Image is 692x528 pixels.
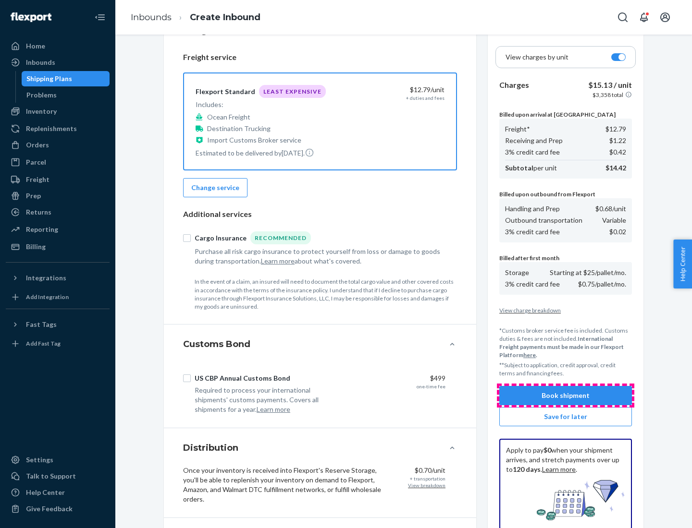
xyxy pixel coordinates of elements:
[26,320,57,329] div: Fast Tags
[505,163,557,173] p: per unit
[345,85,445,95] div: $12.79 /unit
[183,52,457,63] p: Freight service
[673,240,692,288] button: Help Center
[6,289,110,305] a: Add Integration
[6,317,110,332] button: Fast Tags
[542,465,576,473] a: Learn more
[505,124,530,134] p: Freight*
[6,452,110,468] a: Settings
[26,107,57,116] div: Inventory
[183,338,250,350] h4: Customs Bond
[207,112,250,122] p: Ocean Freight
[22,87,110,103] a: Problems
[499,407,632,426] button: Save for later
[406,95,445,101] div: + duties and fees
[207,124,271,133] p: Destination Trucking
[505,279,560,289] p: 3% credit card fee
[90,8,110,27] button: Close Navigation
[6,501,110,516] button: Give Feedback
[195,233,247,243] div: Cargo Insurance
[499,190,632,198] p: Billed upon outbound from Flexport
[195,385,338,414] div: Required to process your international shipments' customs payments. Covers all shipments for a year.
[499,326,632,360] p: *Customs broker service fee is included. Customs duties & fees are not included.
[588,80,632,91] p: $15.13 / unit
[634,8,654,27] button: Open notifications
[499,306,632,314] button: View charge breakdown
[196,148,326,158] p: Estimated to be delivered by [DATE] .
[196,100,326,109] p: Includes:
[26,242,46,252] div: Billing
[259,85,326,98] div: Least Expensive
[595,204,626,214] p: $0.68 /unit
[26,41,45,51] div: Home
[11,12,51,22] img: Flexport logo
[183,234,191,242] input: Cargo InsuranceRecommended
[505,268,529,277] p: Storage
[655,8,675,27] button: Open account menu
[410,475,445,482] div: + transportation
[26,455,53,465] div: Settings
[26,175,49,184] div: Freight
[183,442,238,454] h4: Distribution
[499,80,529,89] b: Charges
[6,172,110,187] a: Freight
[6,204,110,220] a: Returns
[26,471,76,481] div: Talk to Support
[602,216,626,225] p: Variable
[26,90,57,100] div: Problems
[190,12,260,23] a: Create Inbound
[6,38,110,54] a: Home
[609,136,626,145] p: $1.22
[506,445,625,474] p: Apply to pay when your shipment arrives, and stretch payments over up to . .
[505,216,582,225] p: Outbound transportation
[26,225,58,234] div: Reporting
[26,58,55,67] div: Inbounds
[26,273,66,283] div: Integrations
[6,55,110,70] a: Inbounds
[26,74,72,84] div: Shipping Plans
[505,136,563,145] p: Receiving and Prep
[26,504,73,514] div: Give Feedback
[195,247,445,266] div: Purchase all risk cargo insurance to protect yourself from loss or damage to goods during transpo...
[505,204,560,214] p: Handling and Prep
[26,207,51,217] div: Returns
[613,8,632,27] button: Open Search Box
[499,361,632,377] p: **Subject to application, credit approval, credit terms and financing fees.
[408,482,445,489] button: View breakdown
[250,231,311,244] div: Recommended
[346,373,445,383] div: $499
[6,468,110,484] a: Talk to Support
[26,140,49,150] div: Orders
[6,336,110,351] a: Add Fast Tag
[499,335,624,359] b: International Freight payments must be made in our Flexport Platform .
[6,104,110,119] a: Inventory
[131,12,172,23] a: Inbounds
[523,351,536,359] a: here
[593,91,623,99] p: $3,358 total
[513,465,541,473] b: 120 days
[195,277,457,311] p: In the event of a claim, an insured will need to document the total cargo value and other covered...
[6,485,110,500] a: Help Center
[196,87,255,96] div: Flexport Standard
[257,405,290,414] button: Learn more
[183,178,247,197] button: Change service
[578,279,626,289] p: $0.75/pallet/mo.
[544,446,551,454] b: $0
[506,52,568,62] p: View charges by unit
[505,164,533,172] b: Subtotal
[6,155,110,170] a: Parcel
[6,188,110,204] a: Prep
[6,270,110,286] button: Integrations
[26,157,46,167] div: Parcel
[123,3,268,32] ol: breadcrumbs
[605,163,626,173] p: $14.42
[6,137,110,153] a: Orders
[261,256,295,266] button: Learn more
[505,227,560,237] p: 3% credit card fee
[195,373,290,383] div: US CBP Annual Customs Bond
[183,209,457,220] p: Additional services
[26,293,69,301] div: Add Integration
